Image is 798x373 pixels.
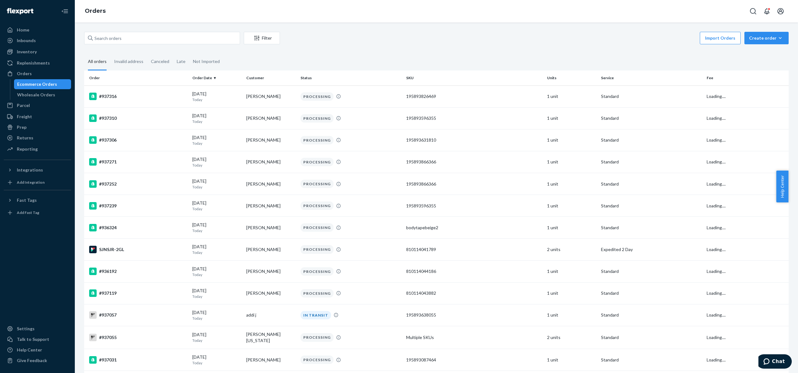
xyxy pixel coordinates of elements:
[177,53,185,70] div: Late
[192,222,241,233] div: [DATE]
[300,289,334,298] div: PROCESSING
[406,225,542,231] div: bodytapebeige2
[704,85,789,107] td: Loading....
[545,326,598,349] td: 2 units
[192,228,241,233] p: Today
[190,70,244,85] th: Order Date
[89,180,187,188] div: #937252
[300,158,334,166] div: PROCESSING
[4,36,71,46] a: Inbounds
[406,357,542,363] div: 195893087464
[17,210,39,215] div: Add Fast Tag
[704,304,789,326] td: Loading....
[298,70,404,85] th: Status
[406,181,542,187] div: 195893866366
[17,49,37,55] div: Inventory
[601,159,702,165] p: Standard
[192,294,241,299] p: Today
[192,141,241,146] p: Today
[406,246,542,253] div: 810114041789
[601,312,702,318] p: Standard
[545,239,598,260] td: 2 units
[4,69,71,79] a: Orders
[406,137,542,143] div: 195893631810
[545,282,598,304] td: 1 unit
[4,47,71,57] a: Inventory
[545,217,598,239] td: 1 unit
[300,114,334,123] div: PROCESSING
[4,25,71,35] a: Home
[704,260,789,282] td: Loading....
[704,217,789,239] td: Loading....
[4,334,71,344] button: Talk to Support
[545,349,598,371] td: 1 unit
[404,326,545,349] td: Multiple SKUs
[17,124,26,130] div: Prep
[4,144,71,154] a: Reporting
[404,70,545,85] th: SKU
[192,134,241,146] div: [DATE]
[601,137,702,143] p: Standard
[192,244,241,255] div: [DATE]
[244,151,298,173] td: [PERSON_NAME]
[88,53,107,70] div: All orders
[89,224,187,231] div: #936324
[14,90,71,100] a: Wholesale Orders
[406,203,542,209] div: 195893596355
[300,201,334,210] div: PROCESSING
[114,53,143,70] div: Invalid address
[406,93,542,99] div: 195893826469
[89,114,187,122] div: #937310
[704,70,789,85] th: Fee
[89,202,187,210] div: #937239
[244,85,298,107] td: [PERSON_NAME]
[244,107,298,129] td: [PERSON_NAME]
[244,260,298,282] td: [PERSON_NAME]
[17,357,47,364] div: Give Feedback
[774,5,787,17] button: Open account menu
[244,35,280,41] div: Filter
[17,81,57,87] div: Ecommerce Orders
[244,349,298,371] td: [PERSON_NAME]
[601,268,702,274] p: Standard
[704,326,789,349] td: Loading....
[761,5,773,17] button: Open notifications
[89,356,187,364] div: #937031
[744,32,789,44] button: Create order
[89,246,187,253] div: SJNSJR-2GL
[545,173,598,195] td: 1 unit
[80,2,111,20] ol: breadcrumbs
[244,32,280,44] button: Filter
[776,171,788,202] button: Help Center
[17,180,45,185] div: Add Integration
[704,173,789,195] td: Loading....
[749,35,784,41] div: Create order
[4,133,71,143] a: Returns
[89,93,187,100] div: #937316
[244,129,298,151] td: [PERSON_NAME]
[601,290,702,296] p: Standard
[84,70,190,85] th: Order
[17,60,50,66] div: Replenishments
[700,32,741,44] button: Import Orders
[17,347,42,353] div: Help Center
[89,334,187,341] div: #937055
[406,268,542,274] div: 810114044186
[192,288,241,299] div: [DATE]
[244,195,298,217] td: [PERSON_NAME]
[7,8,33,14] img: Flexport logo
[17,27,29,33] div: Home
[545,129,598,151] td: 1 unit
[192,360,241,366] p: Today
[704,282,789,304] td: Loading....
[17,37,36,44] div: Inbounds
[300,92,334,101] div: PROCESSING
[244,282,298,304] td: [PERSON_NAME]
[4,356,71,366] button: Give Feedback
[244,217,298,239] td: [PERSON_NAME]
[545,151,598,173] td: 1 unit
[89,158,187,166] div: #937271
[17,336,49,342] div: Talk to Support
[151,53,169,70] div: Canceled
